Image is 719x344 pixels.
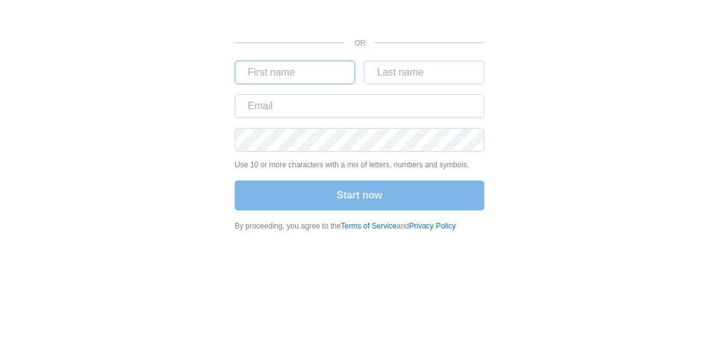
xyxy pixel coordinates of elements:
[235,94,484,118] input: Email
[355,37,359,49] p: OR
[235,61,355,84] input: First name
[235,220,484,232] div: By proceeding, you agree to the and
[364,61,484,84] input: Last name
[235,159,484,170] p: Use 10 or more characters with a mix of letters, numbers and symbols.
[409,222,456,230] a: Privacy Policy
[341,222,396,230] a: Terms of Service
